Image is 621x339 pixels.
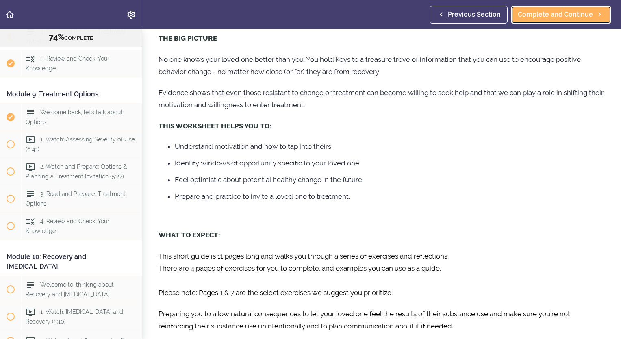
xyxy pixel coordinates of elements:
[175,174,605,185] li: Feel optimistic about potential healthy change in the future.
[159,87,605,111] p: Evidence shows that even those resistant to change or treatment can become willing to seek help a...
[159,122,271,130] strong: THIS WORKSHEET HELPS YOU TO:
[159,231,220,239] strong: WHAT TO EXPECT:
[10,32,132,43] div: COMPLETE
[175,158,605,168] li: Identify windows of opportunity specific to your loved one.
[175,141,605,152] li: Understand motivation and how to tap into theirs.
[159,310,570,330] span: Preparing you to allow natural consequences to let your loved one feel the results of their subst...
[5,10,15,20] svg: Back to course curriculum
[159,252,449,297] span: This short guide is 11 pages long and walks you through a series of exercises and reflections. Th...
[26,136,135,152] span: 1. Watch: Assessing Severity of Use (6:41)
[518,10,593,20] span: Complete and Continue
[175,191,605,202] li: Prepare and practice to invite a loved one to treatment.
[26,56,109,72] span: 5. Review and Check: Your Knowledge
[26,109,123,125] span: Welcome back, let's talk about Options!
[511,6,611,24] a: Complete and Continue
[26,218,109,234] span: 4. Review and Check: Your Knowledge
[26,281,114,297] span: Welcome to: thinking about Recovery and [MEDICAL_DATA]
[159,53,605,78] p: No one knows your loved one better than you. You hold keys to a treasure trove of information tha...
[26,309,123,324] span: 1. Watch: [MEDICAL_DATA] and Recovery (5:10)
[430,6,508,24] a: Previous Section
[26,163,127,179] span: 2. Watch and Prepare: Options & Planning a Treatment Invitation (5:27)
[26,191,126,206] span: 3. Read and Prepare: Treatment Options
[159,34,217,42] strong: THE BIG PICTURE
[126,10,136,20] svg: Settings Menu
[49,32,64,42] span: 74%
[448,10,501,20] span: Previous Section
